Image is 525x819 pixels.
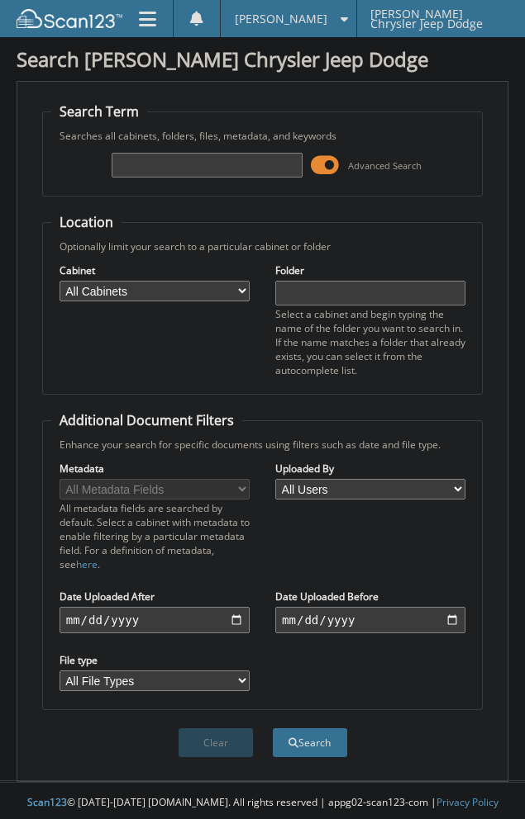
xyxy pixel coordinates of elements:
[179,728,253,757] button: Clear
[60,589,250,604] label: Date Uploaded After
[51,129,475,143] div: Searches all cabinets, folders, files, metadata, and keywords
[60,653,250,667] label: File type
[275,589,465,604] label: Date Uploaded Before
[60,607,250,633] input: start
[60,263,250,277] label: Cabinet
[275,307,465,377] div: Select a cabinet and begin typing the name of the folder you want to search in. If the name match...
[17,45,508,73] h1: Search [PERSON_NAME] Chrysler Jeep Dodge
[51,438,475,452] div: Enhance your search for specific documents using filters such as date and file type.
[60,462,250,476] label: Metadata
[348,159,422,172] span: Advanced Search
[27,795,67,809] span: Scan123
[437,795,499,809] a: Privacy Policy
[370,9,511,29] span: [PERSON_NAME] Chrysler Jeep Dodge
[76,557,98,571] a: here
[235,14,327,24] span: [PERSON_NAME]
[17,9,122,28] img: scan123-logo-white.svg
[51,411,242,429] legend: Additional Document Filters
[51,102,147,121] legend: Search Term
[273,728,347,757] button: Search
[275,607,465,633] input: end
[51,239,475,253] div: Optionally limit your search to a particular cabinet or folder
[60,501,250,571] div: All metadata fields are searched by default. Select a cabinet with metadata to enable filtering b...
[51,213,122,231] legend: Location
[275,462,465,476] label: Uploaded By
[275,263,465,277] label: Folder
